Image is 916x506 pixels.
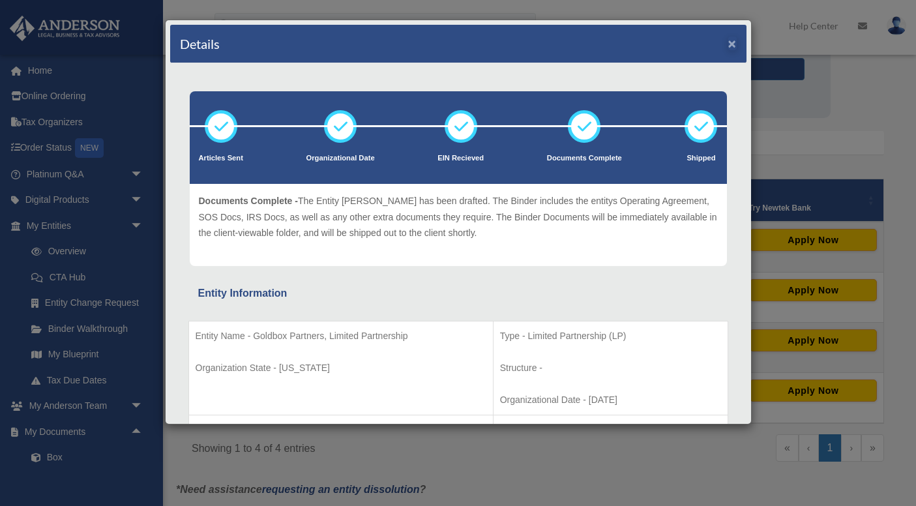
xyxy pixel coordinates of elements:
[306,152,375,165] p: Organizational Date
[196,328,486,344] p: Entity Name - Goldbox Partners, Limited Partnership
[198,284,718,303] div: Entity Information
[196,422,486,438] p: EIN # - [US_EMPLOYER_IDENTIFICATION_NUMBER]
[199,152,243,165] p: Articles Sent
[437,152,484,165] p: EIN Recieved
[500,392,721,408] p: Organizational Date - [DATE]
[199,193,718,241] p: The Entity [PERSON_NAME] has been drafted. The Binder includes the entitys Operating Agreement, S...
[728,37,737,50] button: ×
[547,152,622,165] p: Documents Complete
[500,422,721,438] p: Business Address - [STREET_ADDRESS]
[500,360,721,376] p: Structure -
[196,360,486,376] p: Organization State - [US_STATE]
[500,328,721,344] p: Type - Limited Partnership (LP)
[199,196,298,206] span: Documents Complete -
[685,152,717,165] p: Shipped
[180,35,220,53] h4: Details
